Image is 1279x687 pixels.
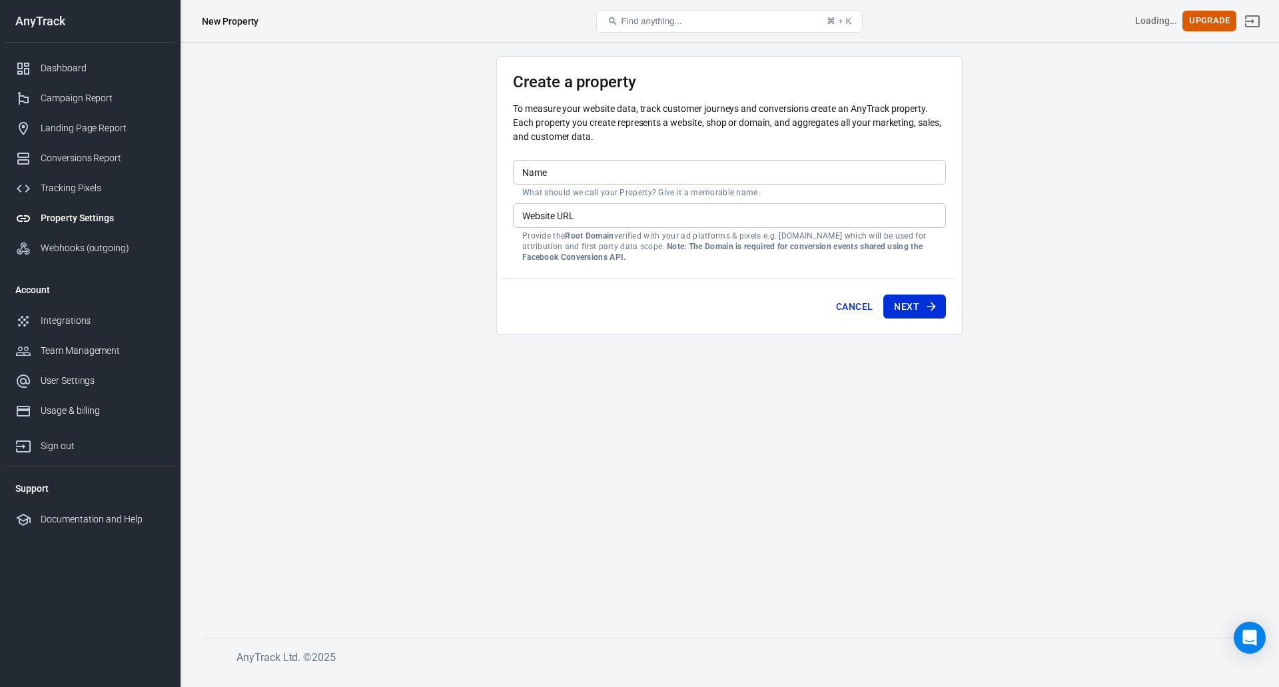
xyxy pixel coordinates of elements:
div: Landing Page Report [41,121,165,135]
li: Account [5,274,175,306]
button: Cancel [831,295,878,319]
div: Integrations [41,314,165,328]
li: Support [5,472,175,504]
strong: Note: The Domain is required for conversion events shared using the Facebook Conversions API. [522,242,923,262]
strong: Root Domain [565,231,614,241]
a: Sign out [1236,5,1268,37]
button: Find anything...⌘ + K [596,10,863,33]
a: Integrations [5,306,175,336]
a: Webhooks (outgoing) [5,233,175,263]
a: Tracking Pixels [5,173,175,203]
h6: AnyTrack Ltd. © 2025 [236,649,1236,666]
div: AnyTrack [5,15,175,27]
div: Dashboard [41,61,165,75]
div: Webhooks (outgoing) [41,241,165,255]
div: Sign out [41,439,165,453]
a: User Settings [5,366,175,396]
a: Sign out [5,426,175,461]
a: Dashboard [5,53,175,83]
div: New Property [202,15,258,28]
input: example.com [513,203,946,228]
a: Landing Page Report [5,113,175,143]
div: Documentation and Help [41,512,165,526]
p: To measure your website data, track customer journeys and conversions create an AnyTrack property... [513,102,946,144]
a: Conversions Report [5,143,175,173]
span: Find anything... [621,16,681,26]
a: Usage & billing [5,396,175,426]
p: Provide the verified with your ad platforms & pixels e.g. [DOMAIN_NAME] which will be used for at... [522,231,937,263]
div: Conversions Report [41,151,165,165]
a: Property Settings [5,203,175,233]
div: Campaign Report [41,91,165,105]
div: ⌘ + K [827,16,851,26]
p: What should we call your Property? Give it a memorable name. [522,187,937,198]
div: Account id: <> [1135,14,1178,28]
a: Campaign Report [5,83,175,113]
div: Property Settings [41,211,165,225]
div: Usage & billing [41,404,165,418]
a: Team Management [5,336,175,366]
button: Next [883,295,946,319]
div: Team Management [41,344,165,358]
input: Your Website Name [513,160,946,185]
div: Tracking Pixels [41,181,165,195]
div: User Settings [41,374,165,388]
h3: Create a property [513,73,946,91]
div: Open Intercom Messenger [1234,622,1266,654]
button: Upgrade [1182,11,1236,31]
